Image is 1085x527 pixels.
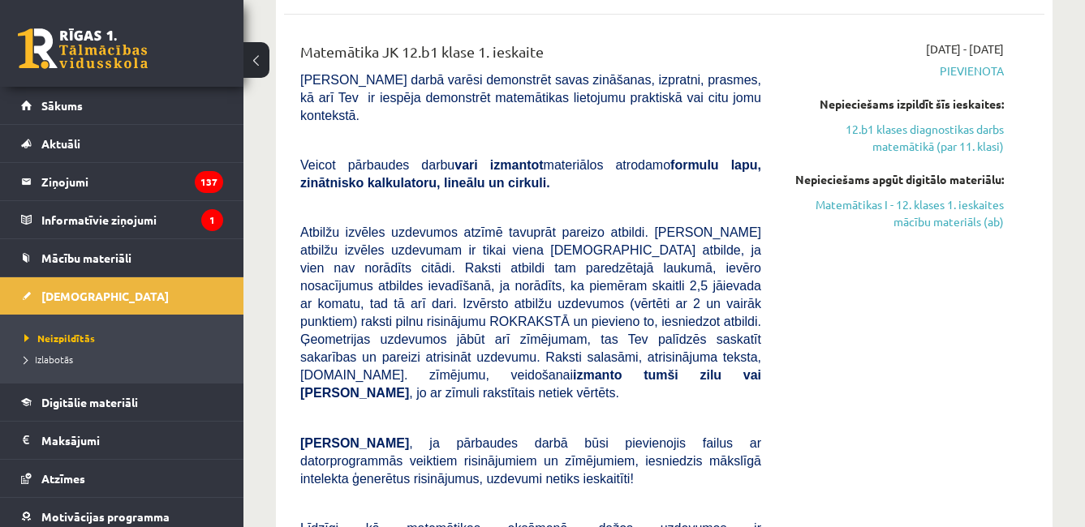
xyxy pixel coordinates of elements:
[786,196,1004,230] a: Matemātikas I - 12. klases 1. ieskaites mācību materiāls (ab)
[21,201,223,238] a: Informatīvie ziņojumi1
[300,41,761,71] div: Matemātika JK 12.b1 klase 1. ieskaite
[21,277,223,315] a: [DEMOGRAPHIC_DATA]
[300,158,761,190] span: Veicot pārbaudes darbu materiālos atrodamo
[300,158,761,190] b: formulu lapu, zinātnisko kalkulatoru, lineālu un cirkuli.
[573,368,622,382] b: izmanto
[300,73,761,122] span: [PERSON_NAME] darbā varēsi demonstrēt savas zināšanas, izpratni, prasmes, kā arī Tev ir iespēja d...
[300,225,761,400] span: Atbilžu izvēles uzdevumos atzīmē tavuprāt pareizo atbildi. [PERSON_NAME] atbilžu izvēles uzdevuma...
[41,395,138,409] span: Digitālie materiāli
[41,251,131,265] span: Mācību materiāli
[300,436,761,486] span: , ja pārbaudes darbā būsi pievienojis failus ar datorprogrammās veiktiem risinājumiem un zīmējumi...
[41,201,223,238] legend: Informatīvie ziņojumi
[21,239,223,276] a: Mācību materiāli
[454,158,543,172] b: vari izmantot
[41,136,80,151] span: Aktuāli
[786,121,1004,155] a: 12.b1 klases diagnostikas darbs matemātikā (par 11. klasi)
[21,163,223,200] a: Ziņojumi137
[24,332,95,345] span: Neizpildītās
[21,383,223,421] a: Digitālie materiāli
[786,171,1004,188] div: Nepieciešams apgūt digitālo materiālu:
[18,28,148,69] a: Rīgas 1. Tālmācības vidusskola
[41,98,83,113] span: Sākums
[786,96,1004,113] div: Nepieciešams izpildīt šīs ieskaites:
[201,209,223,231] i: 1
[21,460,223,497] a: Atzīmes
[41,422,223,459] legend: Maksājumi
[24,353,73,366] span: Izlabotās
[41,471,85,486] span: Atzīmes
[926,41,1004,58] span: [DATE] - [DATE]
[786,62,1004,79] span: Pievienota
[41,163,223,200] legend: Ziņojumi
[41,509,170,524] span: Motivācijas programma
[41,289,169,303] span: [DEMOGRAPHIC_DATA]
[195,171,223,193] i: 137
[21,422,223,459] a: Maksājumi
[24,352,227,366] a: Izlabotās
[21,87,223,124] a: Sākums
[24,331,227,345] a: Neizpildītās
[21,125,223,162] a: Aktuāli
[300,436,409,450] span: [PERSON_NAME]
